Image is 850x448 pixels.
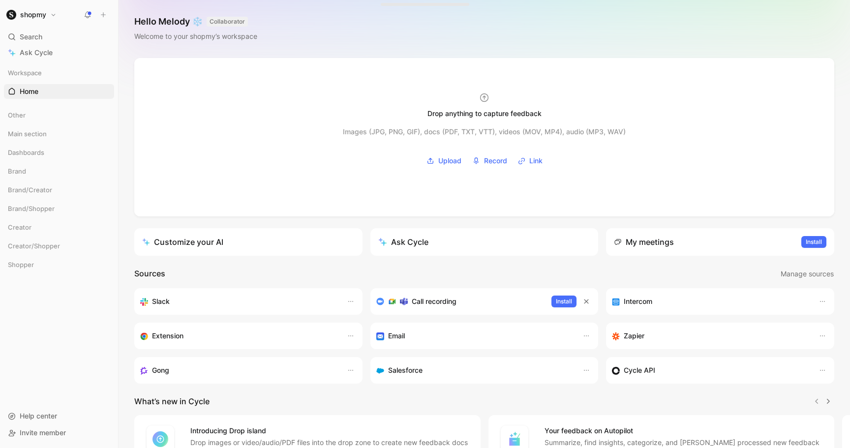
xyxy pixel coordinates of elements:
span: Creator [8,222,31,232]
span: Invite member [20,428,66,437]
span: Creator/Shopper [8,241,60,251]
button: Install [801,236,826,248]
div: Brand/Creator [4,182,114,200]
span: Workspace [8,68,42,78]
h4: Your feedback on Autopilot [545,425,823,437]
button: shopmyshopmy [4,8,59,22]
img: shopmy [6,10,16,20]
button: Ask Cycle [370,228,599,256]
div: Other [4,108,114,122]
div: Forward emails to your feedback inbox [376,330,573,342]
div: Other [4,108,114,125]
span: Brand/Creator [8,185,52,195]
span: Upload [438,155,461,167]
div: Capture feedback from your incoming calls [140,364,337,376]
button: Link [515,153,546,168]
div: Ask Cycle [378,236,428,248]
div: Record & transcribe meetings from Zoom, Meet & Teams. [376,296,544,307]
h3: Slack [152,296,170,307]
div: Shopper [4,257,114,275]
button: Record [469,153,511,168]
div: Invite member [4,425,114,440]
span: Search [20,31,42,43]
div: My meetings [614,236,674,248]
div: Brand/Shopper [4,201,114,219]
span: Link [529,155,543,167]
div: Sync customers & send feedback from custom sources. Get inspired by our favorite use case [612,364,809,376]
h3: Gong [152,364,169,376]
h1: shopmy [20,10,46,19]
button: Manage sources [780,268,834,280]
div: Search [4,30,114,44]
h3: Zapier [624,330,644,342]
div: Images (JPG, PNG, GIF), docs (PDF, TXT, VTT), videos (MOV, MP4), audio (MP3, WAV) [343,126,626,138]
a: Home [4,84,114,99]
div: Dashboards [4,145,114,163]
button: Install [551,296,577,307]
div: Main section [4,126,114,141]
h3: Cycle API [624,364,655,376]
div: Dashboards [4,145,114,160]
div: Brand [4,164,114,181]
a: Ask Cycle [4,45,114,60]
span: Install [556,297,572,306]
h4: Introducing Drop island [190,425,469,437]
span: Other [8,110,26,120]
div: Help center [4,409,114,423]
div: Brand/Shopper [4,201,114,216]
div: Sync your customers, send feedback and get updates in Intercom [612,296,809,307]
div: Brand [4,164,114,179]
h2: What’s new in Cycle [134,395,210,407]
h3: Salesforce [388,364,423,376]
div: Capture feedback from thousands of sources with Zapier (survey results, recordings, sheets, etc). [612,330,809,342]
div: Creator/Shopper [4,239,114,256]
span: Record [484,155,507,167]
div: Workspace [4,65,114,80]
div: Sync your customers, send feedback and get updates in Slack [140,296,337,307]
span: Brand [8,166,26,176]
span: Main section [8,129,47,139]
div: Shopper [4,257,114,272]
div: Customize your AI [142,236,223,248]
span: Dashboards [8,148,44,157]
h3: Extension [152,330,183,342]
h2: Sources [134,268,165,280]
div: Drop anything to capture feedback [427,108,542,119]
span: Ask Cycle [20,47,53,59]
h3: Call recording [412,296,456,307]
span: Manage sources [781,268,834,280]
a: Customize your AI [134,228,363,256]
button: Upload [423,153,465,168]
h3: Intercom [624,296,652,307]
div: Main section [4,126,114,144]
span: Install [806,237,822,247]
div: Creator [4,220,114,235]
div: Capture feedback from anywhere on the web [140,330,337,342]
h3: Email [388,330,405,342]
span: Shopper [8,260,34,269]
div: Creator [4,220,114,238]
div: Welcome to your shopmy’s workspace [134,30,257,42]
h1: Hello Melody ❄️ [134,16,257,28]
button: COLLABORATOR [207,17,248,27]
div: Brand/Creator [4,182,114,197]
div: Creator/Shopper [4,239,114,253]
span: Brand/Shopper [8,204,55,213]
span: Help center [20,412,57,420]
span: Home [20,87,38,96]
